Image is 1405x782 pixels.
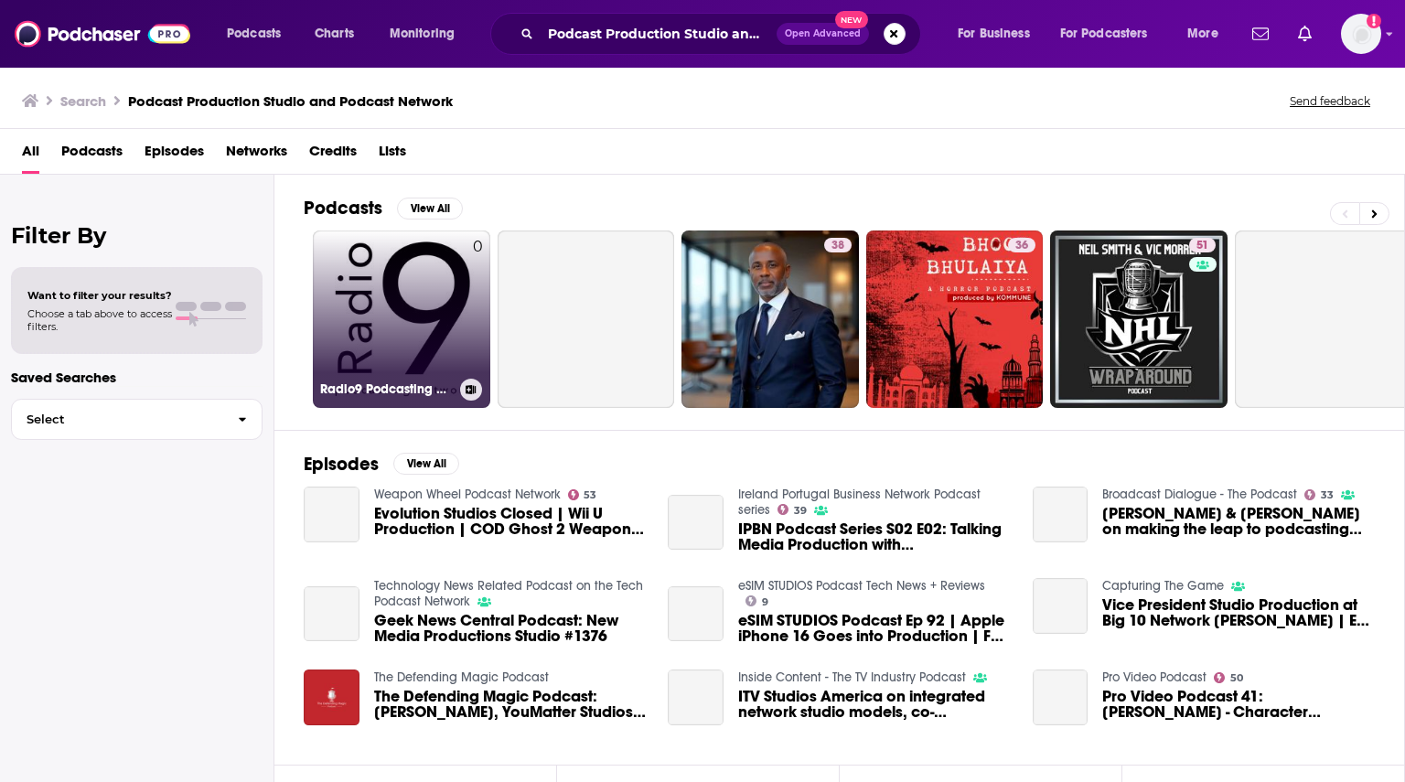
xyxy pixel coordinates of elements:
span: For Business [958,21,1030,47]
a: Ireland Portugal Business Network Podcast series [738,487,981,518]
span: Choose a tab above to access filters. [27,307,172,333]
a: 0Radio9 Podcasting Network [313,230,490,408]
a: Technology News Related Podcast on the Tech Podcast Network [374,578,643,609]
a: Vice President Studio Production at Big 10 Network Quentin Carter | Ep. 37 [1102,597,1375,628]
button: open menu [1174,19,1241,48]
span: Vice President Studio Production at Big 10 Network [PERSON_NAME] | Ep. 37 [1102,597,1375,628]
a: The Defending Magic Podcast: Jewel Ifeguni, YouMatter Studios, Production Safety & Content Modera... [374,689,647,720]
h2: Podcasts [304,197,382,220]
a: IPBN Podcast Series S02 E02: Talking Media Production with José Nunes from RXL Studio [668,495,724,551]
a: eSIM STUDIOS Podcast Tech News + Reviews [738,578,985,594]
a: PodcastsView All [304,197,463,220]
a: 51 [1189,238,1216,252]
a: Vice President Studio Production at Big 10 Network Quentin Carter | Ep. 37 [1033,578,1089,634]
span: 50 [1230,674,1243,682]
a: The Defending Magic Podcast [374,670,549,685]
a: Geek News Central Podcast: New Media Productions Studio #1376 [304,586,359,642]
a: 39 [778,504,807,515]
span: Logged in as cmand-s [1341,14,1381,54]
button: Send feedback [1284,93,1376,109]
span: IPBN Podcast Series S02 E02: Talking Media Production with [PERSON_NAME] from RXL Studio [738,521,1011,552]
span: [PERSON_NAME] & [PERSON_NAME] on making the leap to podcasting and Story Studio Network [1102,506,1375,537]
a: ITV Studios America on integrated network studio models, co-production partnerships and the futur... [738,689,1011,720]
h2: Episodes [304,453,379,476]
a: 38 [681,230,859,408]
h3: Podcast Production Studio and Podcast Network [128,92,453,110]
a: 36 [866,230,1044,408]
a: Geek News Central Podcast: New Media Productions Studio #1376 [374,613,647,644]
a: All [22,136,39,174]
a: Podcasts [61,136,123,174]
a: Pro Video Podcast [1102,670,1207,685]
a: Erin & Dave Trafford on making the leap to podcasting and Story Studio Network [1102,506,1375,537]
a: 38 [824,238,852,252]
a: Show notifications dropdown [1291,18,1319,49]
button: open menu [377,19,478,48]
button: open menu [214,19,305,48]
a: Show notifications dropdown [1245,18,1276,49]
a: eSIM STUDIOS Podcast Ep 92 | Apple iPhone 16 Goes into Production | FB & IG an Addiction? [738,613,1011,644]
img: The Defending Magic Podcast: Jewel Ifeguni, YouMatter Studios, Production Safety & Content Modera... [304,670,359,725]
img: User Profile [1341,14,1381,54]
a: 50 [1214,672,1243,683]
span: Podcasts [227,21,281,47]
span: Open Advanced [785,29,861,38]
a: Lists [379,136,406,174]
a: Episodes [145,136,204,174]
a: Inside Content - The TV Industry Podcast [738,670,966,685]
a: EpisodesView All [304,453,459,476]
span: More [1187,21,1218,47]
a: 36 [1008,238,1035,252]
a: eSIM STUDIOS Podcast Ep 92 | Apple iPhone 16 Goes into Production | FB & IG an Addiction? [668,586,724,642]
div: 0 [473,238,483,379]
span: 39 [794,507,807,515]
button: Show profile menu [1341,14,1381,54]
a: Pro Video Podcast 41: Ryan Summers - Character Animation, Motion Design, Visual Effects, Studios,... [1033,670,1089,725]
span: 53 [584,491,596,499]
a: Credits [309,136,357,174]
button: View All [397,198,463,220]
h3: Search [60,92,106,110]
a: 9 [745,595,768,606]
a: Pro Video Podcast 41: Ryan Summers - Character Animation, Motion Design, Visual Effects, Studios,... [1102,689,1375,720]
button: View All [393,453,459,475]
a: Evolution Studios Closed | Wii U Production | COD Ghost 2 Weapon Wheel Podcast 33 [374,506,647,537]
a: 51 [1050,230,1228,408]
span: 51 [1196,237,1208,255]
img: Podchaser - Follow, Share and Rate Podcasts [15,16,190,51]
a: Broadcast Dialogue - The Podcast [1102,487,1297,502]
span: Pro Video Podcast 41: [PERSON_NAME] - Character Animation, Motion Design, Visual Effects, Studios... [1102,689,1375,720]
button: Open AdvancedNew [777,23,869,45]
a: Capturing The Game [1102,578,1224,594]
span: Want to filter your results? [27,289,172,302]
button: Select [11,399,263,440]
span: 33 [1321,491,1334,499]
button: open menu [945,19,1053,48]
a: Erin & Dave Trafford on making the leap to podcasting and Story Studio Network [1033,487,1089,542]
a: ITV Studios America on integrated network studio models, co-production partnerships and the futur... [668,670,724,725]
span: Charts [315,21,354,47]
a: Networks [226,136,287,174]
span: New [835,11,868,28]
span: The Defending Magic Podcast: [PERSON_NAME], YouMatter Studios, Production Safety & Content Modera... [374,689,647,720]
div: Search podcasts, credits, & more... [508,13,938,55]
a: Charts [303,19,365,48]
input: Search podcasts, credits, & more... [541,19,777,48]
h3: Radio9 Podcasting Network [320,381,453,397]
span: Select [12,413,223,425]
button: open menu [1048,19,1174,48]
a: Weapon Wheel Podcast Network [374,487,561,502]
span: Monitoring [390,21,455,47]
h2: Filter By [11,222,263,249]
